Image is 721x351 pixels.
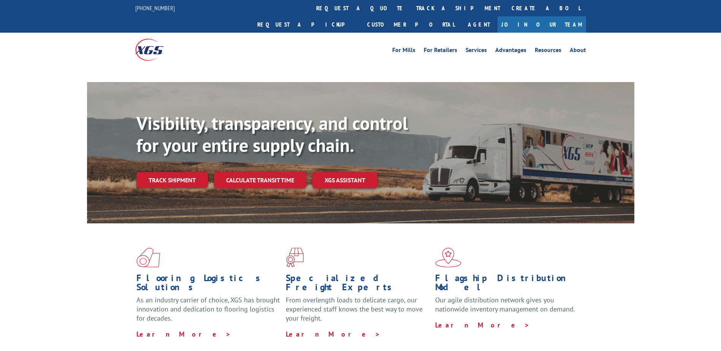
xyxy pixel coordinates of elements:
[435,274,579,296] h1: Flagship Distribution Model
[136,111,408,157] b: Visibility, transparency, and control for your entire supply chain.
[136,248,160,267] img: xgs-icon-total-supply-chain-intelligence-red
[136,296,280,323] span: As an industry carrier of choice, XGS has brought innovation and dedication to flooring logistics...
[435,248,461,267] img: xgs-icon-flagship-distribution-model-red
[135,4,175,12] a: [PHONE_NUMBER]
[570,47,586,55] a: About
[392,47,415,55] a: For Mills
[136,274,280,296] h1: Flooring Logistics Solutions
[136,172,208,188] a: Track shipment
[424,47,457,55] a: For Retailers
[286,274,429,296] h1: Specialized Freight Experts
[460,16,498,33] a: Agent
[252,16,361,33] a: Request a pickup
[495,47,526,55] a: Advantages
[466,47,487,55] a: Services
[214,172,306,188] a: Calculate transit time
[535,47,561,55] a: Resources
[435,321,530,329] a: Learn More >
[498,16,586,33] a: Join Our Team
[312,172,377,188] a: XGS ASSISTANT
[286,330,380,338] a: Learn More >
[286,248,304,267] img: xgs-icon-focused-on-flooring-red
[435,296,575,313] span: Our agile distribution network gives you nationwide inventory management on demand.
[136,330,231,338] a: Learn More >
[286,296,429,329] p: From overlength loads to delicate cargo, our experienced staff knows the best way to move your fr...
[361,16,460,33] a: Customer Portal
